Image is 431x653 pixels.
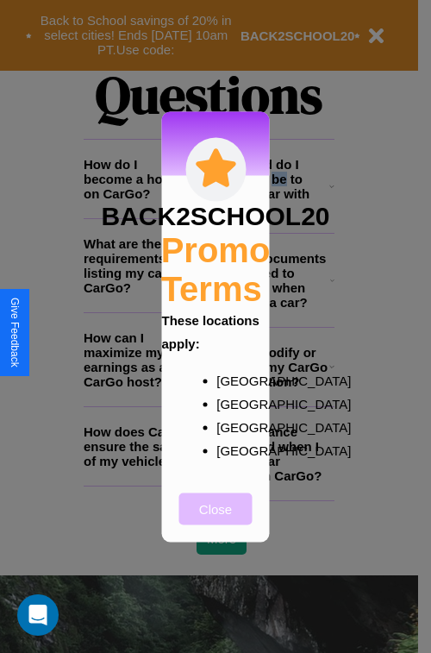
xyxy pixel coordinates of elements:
p: [GEOGRAPHIC_DATA] [216,415,249,438]
p: [GEOGRAPHIC_DATA] [216,368,249,392]
div: Open Intercom Messenger [17,594,59,636]
p: [GEOGRAPHIC_DATA] [216,438,249,461]
h3: BACK2SCHOOL20 [101,201,329,230]
h2: Promo Terms [161,230,271,308]
div: Give Feedback [9,298,21,367]
b: These locations apply: [162,312,259,350]
p: [GEOGRAPHIC_DATA] [216,392,249,415]
button: Close [179,493,253,524]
